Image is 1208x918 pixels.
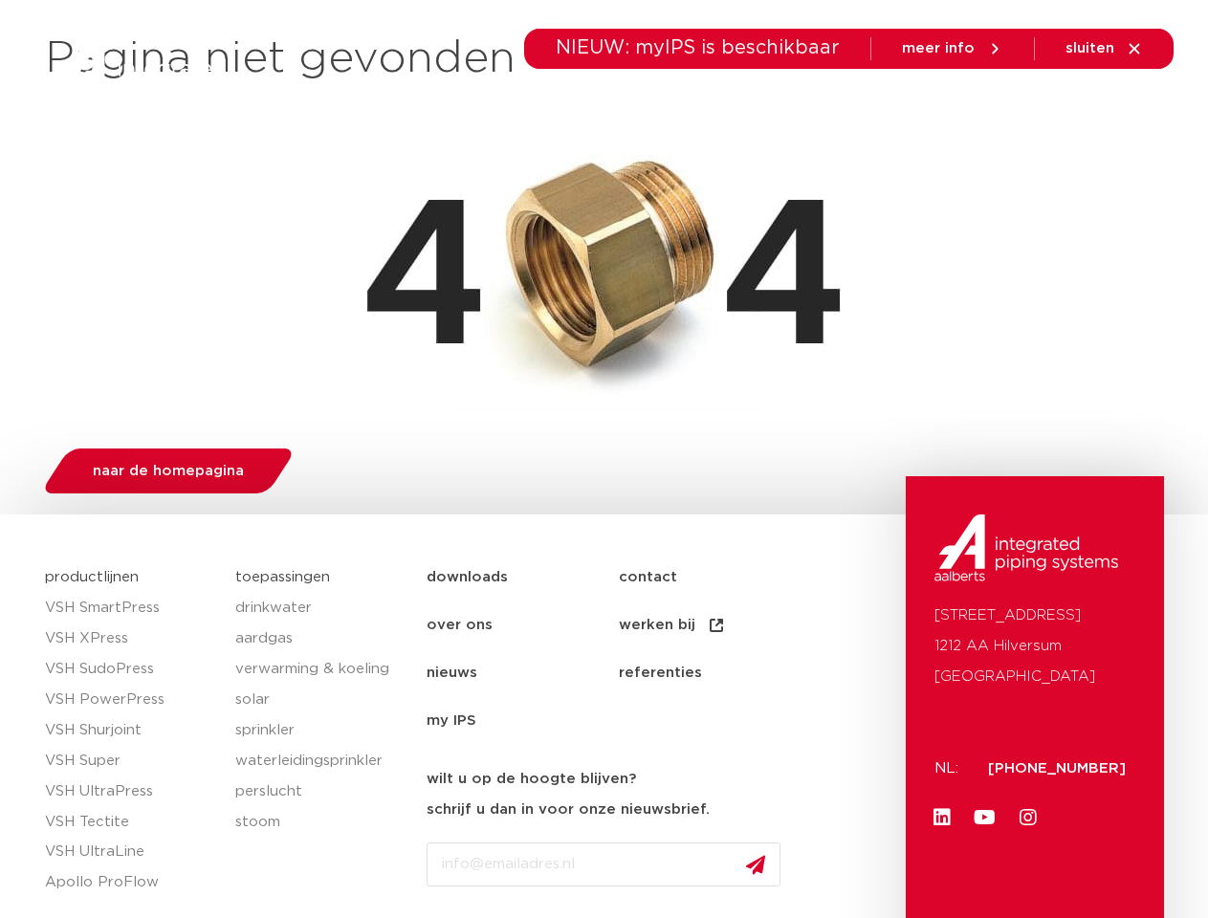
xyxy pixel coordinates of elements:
a: werken bij [619,601,811,649]
a: waterleidingsprinkler [235,746,407,776]
a: over ons [427,601,619,649]
a: verwarming & koeling [235,654,407,685]
a: sprinkler [235,715,407,746]
a: VSH UltraLine [45,837,217,867]
nav: Menu [345,71,984,144]
a: aardgas [235,623,407,654]
p: [STREET_ADDRESS] 1212 AA Hilversum [GEOGRAPHIC_DATA] [934,601,1135,692]
a: VSH UltraPress [45,776,217,807]
a: drinkwater [235,593,407,623]
a: producten [345,71,423,144]
a: VSH SmartPress [45,593,217,623]
span: sluiten [1065,41,1114,55]
a: VSH SudoPress [45,654,217,685]
a: stoom [235,807,407,838]
img: send.svg [746,855,765,875]
a: VSH Shurjoint [45,715,217,746]
a: downloads [699,71,780,144]
a: naar de homepagina [39,448,297,493]
span: meer info [902,41,975,55]
a: referenties [619,649,811,697]
a: contact [619,554,811,601]
p: NL: [934,754,965,784]
strong: wilt u op de hoogte blijven? [427,772,636,786]
a: VSH Super [45,746,217,776]
a: productlijnen [45,570,139,584]
a: services [819,71,880,144]
a: sluiten [1065,40,1143,57]
input: info@emailadres.nl [427,842,780,886]
span: naar de homepagina [93,464,244,478]
a: perslucht [235,776,407,807]
a: VSH PowerPress [45,685,217,715]
a: my IPS [427,697,619,745]
a: [PHONE_NUMBER] [988,761,1126,776]
a: meer info [902,40,1003,57]
a: nieuws [427,649,619,697]
a: toepassingen [235,570,330,584]
nav: Menu [427,554,896,745]
a: markten [461,71,522,144]
a: VSH XPress [45,623,217,654]
a: toepassingen [560,71,661,144]
span: NIEUW: myIPS is beschikbaar [556,38,840,57]
a: downloads [427,554,619,601]
strong: schrijf u dan in voor onze nieuwsbrief. [427,802,710,817]
a: VSH Tectite [45,807,217,838]
a: over ons [918,71,984,144]
a: Apollo ProFlow [45,867,217,898]
a: solar [235,685,407,715]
